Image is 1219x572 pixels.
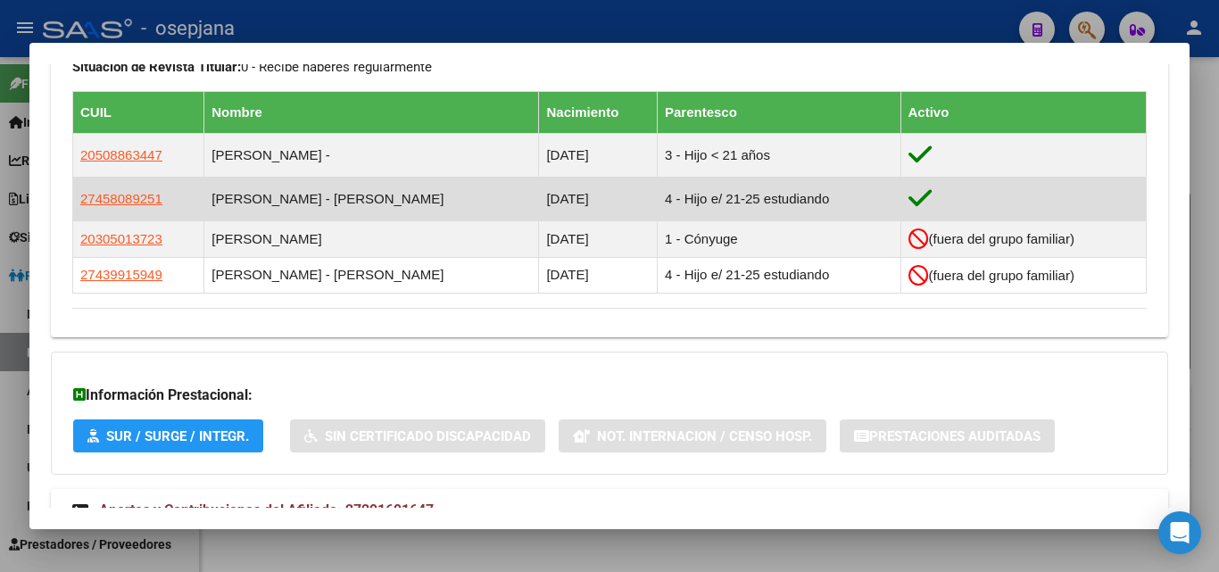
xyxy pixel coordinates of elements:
span: 20508863447 [80,147,162,162]
th: Parentesco [657,92,900,134]
th: Nacimiento [539,92,658,134]
td: [PERSON_NAME] - [PERSON_NAME] [204,178,539,221]
h3: Información Prestacional: [73,385,1146,406]
span: 0 - Recibe haberes regularmente [72,59,432,75]
button: SUR / SURGE / INTEGR. [73,419,263,452]
span: Prestaciones Auditadas [869,428,1041,444]
mat-expansion-panel-header: Aportes y Contribuciones del Afiliado: 27291691647 [51,489,1168,532]
span: Sin Certificado Discapacidad [325,428,531,444]
td: [DATE] [539,221,658,257]
div: Open Intercom Messenger [1158,511,1201,554]
td: [PERSON_NAME] - [204,134,539,178]
button: Not. Internacion / Censo Hosp. [559,419,826,452]
span: Not. Internacion / Censo Hosp. [597,428,812,444]
span: 27439915949 [80,267,162,282]
span: (fuera del grupo familiar) [929,232,1074,247]
td: 4 - Hijo e/ 21-25 estudiando [657,257,900,293]
button: Sin Certificado Discapacidad [290,419,545,452]
td: [DATE] [539,257,658,293]
span: (fuera del grupo familiar) [929,268,1074,283]
th: Activo [900,92,1146,134]
td: 3 - Hijo < 21 años [657,134,900,178]
td: [PERSON_NAME] - [PERSON_NAME] [204,257,539,293]
td: [PERSON_NAME] [204,221,539,257]
span: 20305013723 [80,231,162,246]
td: [DATE] [539,134,658,178]
td: 4 - Hijo e/ 21-25 estudiando [657,178,900,221]
span: SUR / SURGE / INTEGR. [106,428,249,444]
button: Prestaciones Auditadas [840,419,1055,452]
th: CUIL [73,92,204,134]
td: 1 - Cónyuge [657,221,900,257]
th: Nombre [204,92,539,134]
span: Aportes y Contribuciones del Afiliado: 27291691647 [99,502,434,518]
strong: Situacion de Revista Titular: [72,59,241,75]
td: [DATE] [539,178,658,221]
span: 27458089251 [80,191,162,206]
